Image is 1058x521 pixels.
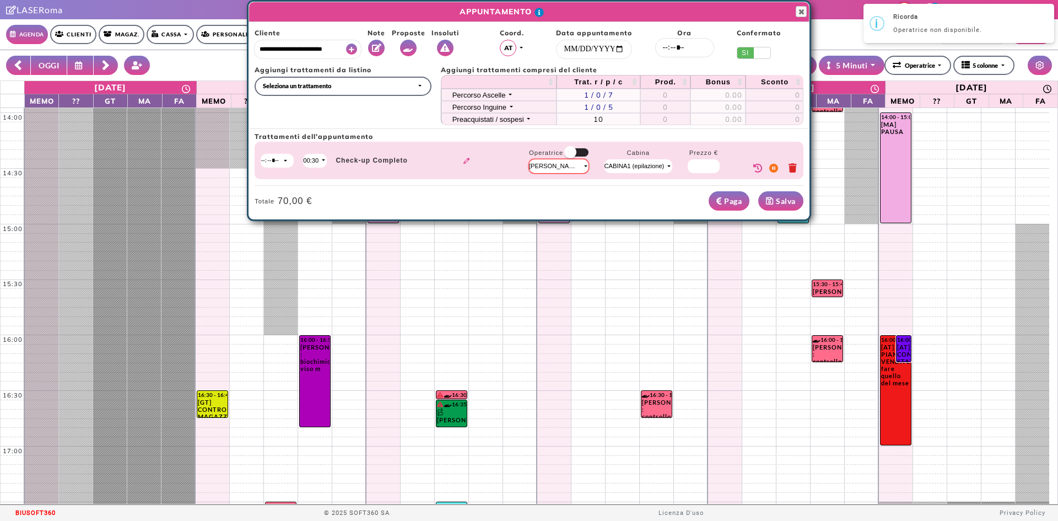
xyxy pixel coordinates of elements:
a: Agenda [6,25,48,44]
i: Clicca per andare alla pagina di firma [6,6,17,14]
span: MA [819,95,848,105]
span: Note [368,28,385,38]
span: Aggiungi trattamenti compresi del cliente [441,65,803,75]
span: 0 [795,115,800,123]
div: Percorso Ascelle [452,91,506,99]
div: [MA] PAUSA [881,121,910,135]
a: Cassa [147,25,194,44]
span: 0 [795,103,800,111]
span: AT [504,43,512,53]
div: Percorso Inguine [452,103,506,111]
div: 16:00 [1,336,25,343]
i: Il cliente ha degli insoluti [437,392,443,398]
label: Cabina [627,148,649,158]
div: 16:30 - 16:45 [198,391,227,398]
span: Confermato [737,28,781,38]
span: Totale [255,197,274,206]
span: APPUNTAMENTO [257,6,747,18]
span: ?? [234,95,263,105]
button: Paga [709,191,750,211]
div: 16:00 - 17:00 [881,336,910,343]
i: Sospendi il trattamento [769,164,779,173]
button: Vedi Proposte [400,40,417,56]
span: MA [131,95,159,105]
div: 15:00 [1,225,25,233]
button: Salva [758,191,803,211]
div: 17:30 [1,503,25,511]
span: Proposte [392,28,425,38]
div: 14:00 - 15:00 [881,114,910,120]
span: FA [1026,95,1055,105]
div: 16:30 [1,391,25,399]
span: Check-up Completo [336,155,407,165]
button: Close [796,6,807,17]
div: 16:30 - 16:45 [642,391,671,398]
span: Data appuntamento [556,28,632,38]
span: 10 [593,115,603,123]
a: Licenza D'uso [658,509,704,517]
span: 0 [663,90,668,99]
span: Trattamenti dell'appuntamento [255,132,803,142]
h2: Ricorda [893,13,1041,20]
th: Sconto: activate to sort column ascending [746,75,803,89]
div: 16:00 - 16:50 [300,336,330,343]
span: 0 [663,115,668,123]
label: Operatrice [529,148,563,160]
span: Memo [28,95,56,105]
span: Memo [888,95,917,105]
span: 0.00 [725,103,742,111]
a: 20 ottobre 2025 [25,81,197,94]
div: [PERSON_NAME] : mento+baffetti -w [437,409,466,427]
div: i [875,17,878,29]
i: Crea ricorrenza [753,164,763,173]
i: Il cliente ha degli insoluti [437,401,443,407]
span: 0.00 [725,115,742,123]
span: GT [957,95,986,105]
a: Magaz. [99,25,144,44]
div: 16:00 - 16:15 [813,336,842,343]
span: ?? [923,95,952,105]
span: Aggiungi trattamenti da listino [255,65,431,75]
div: 14:30 [1,169,25,177]
span: MA [992,95,1021,105]
div: [PERSON_NAME] : controllo petto/addome [813,288,842,297]
div: Operatrice non disponibile. [529,159,589,173]
span: FA [854,95,883,105]
th: Prod.: activate to sort column ascending [640,75,690,89]
span: 0 [663,103,668,111]
div: [DATE] [956,82,987,93]
div: 16:35 - 16:50 [437,401,466,408]
div: [PERSON_NAME] : controllo gambe e braccia [813,343,842,362]
button: Seleziona un trattamento [255,77,431,96]
span: Coord. [500,28,524,38]
div: 16:00 - 16:15 [897,336,911,343]
div: Preacquistati / sospesi [452,115,524,123]
div: 15:30 - 15:40 [813,281,842,287]
div: 17:30 - 17:45 [266,503,295,509]
span: FA [165,95,194,105]
i: Elimina il trattamento [789,164,797,173]
th: Trat. r / p / c: activate to sort column ascending [557,75,640,89]
button: Crea nuovo contatto rapido [346,44,357,55]
button: Crea nuovo contatto rapido [124,56,150,75]
button: Vedi Insoluti [437,40,454,56]
h4: 70,00 € [278,196,312,207]
a: Privacy Policy [1000,509,1045,517]
span: Memo [199,95,228,105]
label: Prezzo € [689,148,718,158]
div: 17:00 [1,447,25,455]
span: SI [737,47,754,58]
div: [PERSON_NAME] : controllo gambe e inguine [642,399,671,417]
th: : activate to sort column ascending [441,75,557,89]
a: Clienti [50,25,96,44]
span: Ora [655,28,714,38]
span: 1 / 0 / 7 [584,90,613,99]
button: Vedi Note [368,40,385,56]
a: Personale [196,25,255,44]
div: 5 Minuti [827,60,867,71]
div: 17:30 - 18:30 [437,503,466,509]
span: Insoluti [431,28,459,38]
span: ?? [62,95,90,105]
th: Bonus: activate to sort column ascending [690,75,746,89]
div: [AT] PIANO VENDITE fare quello del mese [881,343,910,386]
